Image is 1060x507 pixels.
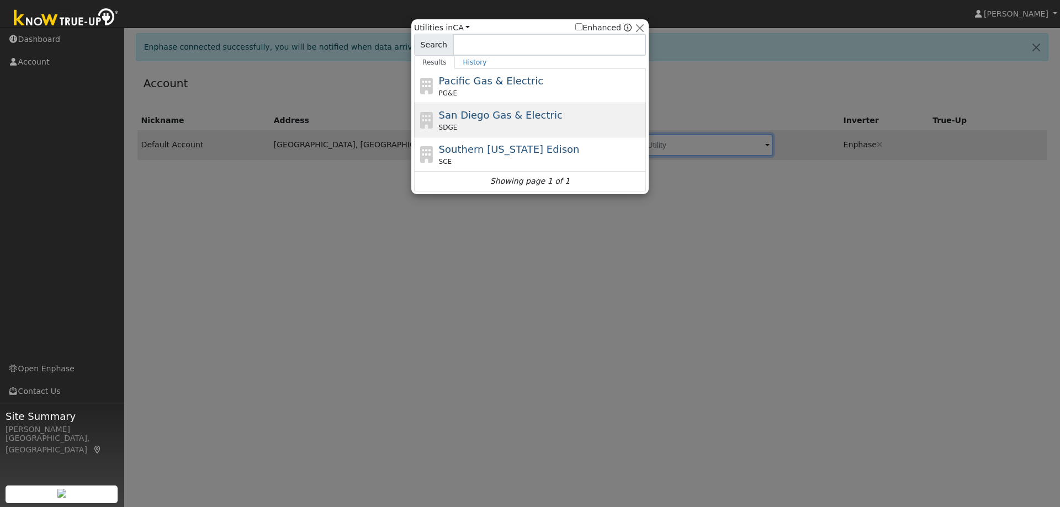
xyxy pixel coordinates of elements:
span: Site Summary [6,409,118,424]
a: Enhanced Providers [624,23,632,32]
i: Showing page 1 of 1 [490,175,570,187]
a: CA [453,23,470,32]
div: [GEOGRAPHIC_DATA], [GEOGRAPHIC_DATA] [6,433,118,456]
span: San Diego Gas & Electric [439,109,563,121]
label: Enhanced [575,22,621,34]
span: SCE [439,157,452,167]
span: Southern [US_STATE] Edison [439,143,580,155]
span: SDGE [439,122,458,132]
span: PG&E [439,88,457,98]
input: Enhanced [575,23,582,30]
span: Search [414,34,453,56]
span: Utilities in [414,22,470,34]
div: [PERSON_NAME] [6,424,118,435]
a: Results [414,56,455,69]
span: Show enhanced providers [575,22,632,34]
span: [PERSON_NAME] [984,9,1048,18]
img: Know True-Up [8,6,124,31]
a: Map [93,445,103,454]
a: History [455,56,495,69]
img: retrieve [57,489,66,498]
span: Pacific Gas & Electric [439,75,543,87]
